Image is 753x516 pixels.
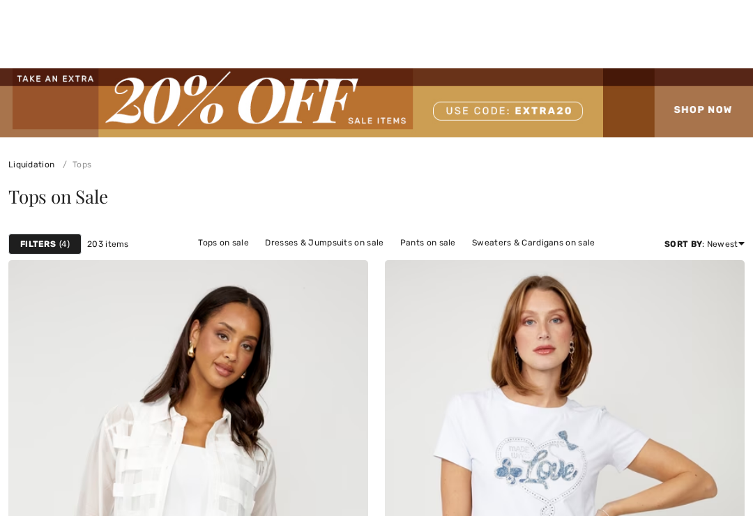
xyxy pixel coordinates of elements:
a: Sweaters & Cardigans on sale [465,234,602,252]
a: Dresses & Jumpsuits on sale [258,234,390,252]
a: Tops [57,160,92,169]
a: Outerwear on sale [449,252,539,270]
strong: Filters [20,238,56,250]
a: Skirts on sale [377,252,446,270]
span: Tops on Sale [8,184,107,208]
a: Jackets & Blazers on sale [254,252,375,270]
strong: Sort By [664,239,702,249]
a: Liquidation [8,160,54,169]
a: Tops on sale [191,234,256,252]
a: Pants on sale [393,234,463,252]
span: 4 [59,238,70,250]
span: 203 items [87,238,129,250]
div: : Newest [664,238,745,250]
